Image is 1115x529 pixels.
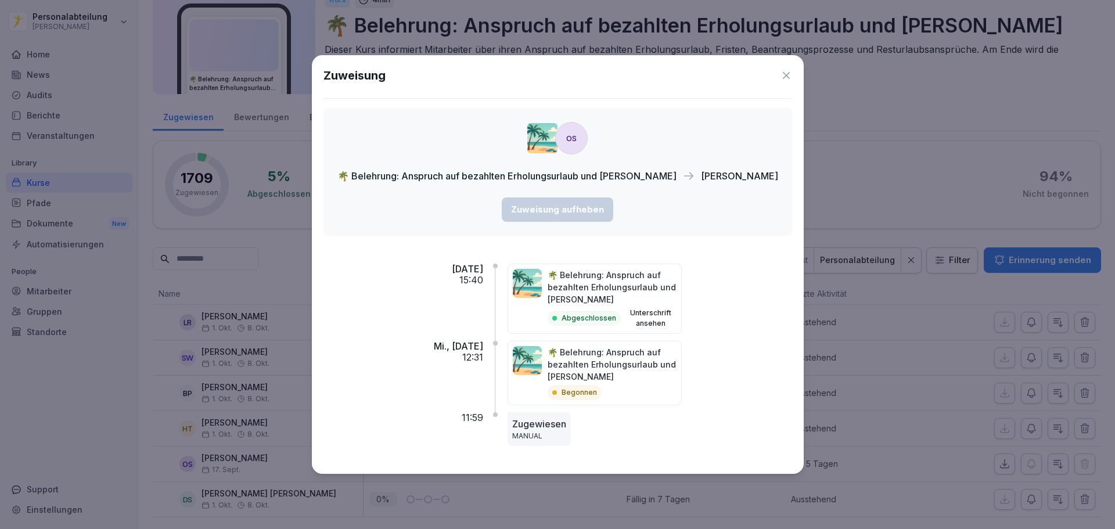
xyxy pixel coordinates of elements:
p: Zugewiesen [512,417,566,431]
p: 12:31 [462,352,483,363]
button: Zuweisung aufheben [502,197,613,222]
p: 11:59 [462,412,483,423]
p: 🌴 Belehrung: Anspruch auf bezahlten Erholungsurlaub und [PERSON_NAME] [548,346,677,383]
p: Abgeschlossen [562,313,616,323]
img: s9mc00x6ussfrb3lxoajtb4r.png [513,269,542,298]
p: Mi., [DATE] [434,341,483,352]
img: s9mc00x6ussfrb3lxoajtb4r.png [513,346,542,375]
h1: Zuweisung [323,67,386,84]
button: Unterschrift ansehen [625,308,677,329]
p: 🌴 Belehrung: Anspruch auf bezahlten Erholungsurlaub und [PERSON_NAME] [548,269,677,305]
p: [DATE] [452,264,483,275]
div: OS [555,122,588,154]
p: Begonnen [562,387,597,398]
p: [PERSON_NAME] [701,169,778,183]
img: s9mc00x6ussfrb3lxoajtb4r.png [527,123,557,153]
div: Zuweisung aufheben [511,203,604,216]
p: 15:40 [459,275,483,286]
p: 🌴 Belehrung: Anspruch auf bezahlten Erholungsurlaub und [PERSON_NAME] [337,169,677,183]
p: MANUAL [512,431,566,441]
